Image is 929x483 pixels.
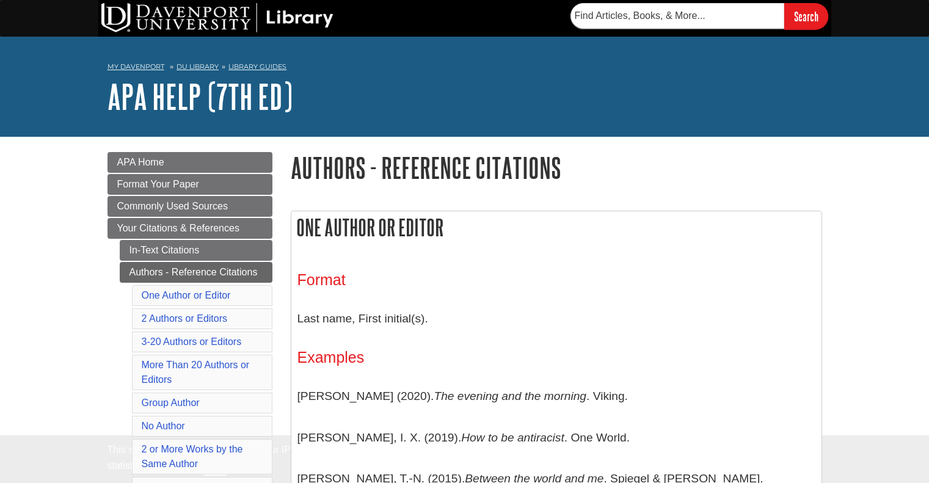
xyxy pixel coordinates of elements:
[228,62,286,71] a: Library Guides
[107,62,164,72] a: My Davenport
[107,78,293,115] a: APA Help (7th Ed)
[142,398,200,408] a: Group Author
[297,349,815,366] h3: Examples
[107,196,272,217] a: Commonly Used Sources
[784,3,828,29] input: Search
[297,379,815,414] p: [PERSON_NAME] (2020). . Viking.
[120,240,272,261] a: In-Text Citations
[297,420,815,456] p: [PERSON_NAME], I. X. (2019). . One World.
[142,290,231,300] a: One Author or Editor
[107,218,272,239] a: Your Citations & References
[297,301,815,336] p: Last name, First initial(s).
[117,179,199,189] span: Format Your Paper
[142,444,243,469] a: 2 or More Works by the Same Author
[297,271,815,289] h3: Format
[120,262,272,283] a: Authors - Reference Citations
[117,157,164,167] span: APA Home
[117,201,228,211] span: Commonly Used Sources
[107,59,822,78] nav: breadcrumb
[142,336,242,347] a: 3-20 Authors or Editors
[291,211,822,244] h2: One Author or Editor
[107,152,272,173] a: APA Home
[570,3,828,29] form: Searches DU Library's articles, books, and more
[570,3,784,29] input: Find Articles, Books, & More...
[142,313,228,324] a: 2 Authors or Editors
[142,421,185,431] a: No Author
[117,223,239,233] span: Your Citations & References
[142,360,250,385] a: More Than 20 Authors or Editors
[461,431,564,444] i: How to be antiracist
[434,390,586,402] i: The evening and the morning
[107,174,272,195] a: Format Your Paper
[101,3,333,32] img: DU Library
[291,152,822,183] h1: Authors - Reference Citations
[177,62,219,71] a: DU Library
